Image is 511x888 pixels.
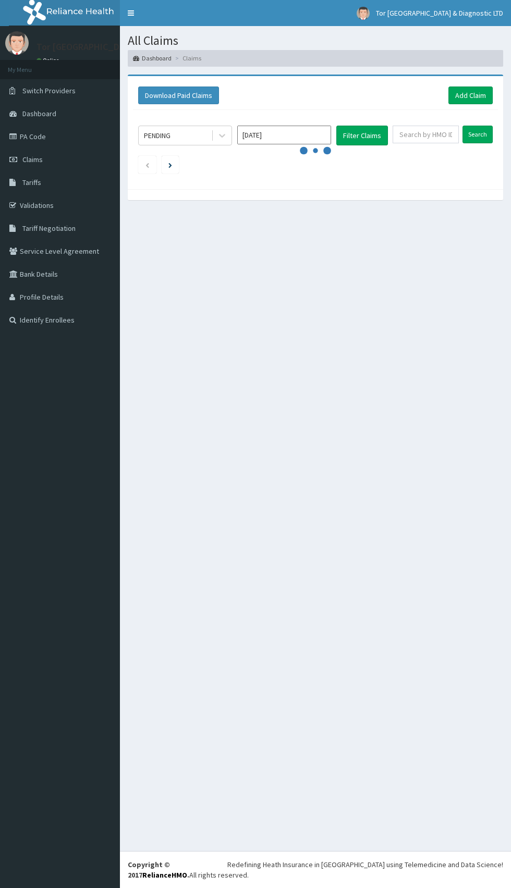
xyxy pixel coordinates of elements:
span: Tor [GEOGRAPHIC_DATA] & Diagnostic LTD [376,8,503,18]
button: Download Paid Claims [138,87,219,104]
footer: All rights reserved. [120,851,511,888]
a: Online [36,57,62,64]
button: Filter Claims [336,126,388,145]
input: Search [463,126,493,143]
span: Dashboard [22,109,56,118]
a: Dashboard [133,54,172,63]
img: User Image [5,31,29,55]
span: Tariffs [22,178,41,187]
p: Tor [GEOGRAPHIC_DATA] & Diagnostic LTD [36,42,209,52]
span: Claims [22,155,43,164]
span: Switch Providers [22,86,76,95]
input: Select Month and Year [237,126,331,144]
h1: All Claims [128,34,503,47]
div: Redefining Heath Insurance in [GEOGRAPHIC_DATA] using Telemedicine and Data Science! [227,859,503,870]
strong: Copyright © 2017 . [128,860,189,880]
span: Tariff Negotiation [22,224,76,233]
img: User Image [357,7,370,20]
a: Next page [168,160,172,169]
a: RelianceHMO [142,870,187,880]
svg: audio-loading [300,135,331,166]
a: Add Claim [448,87,493,104]
input: Search by HMO ID [393,126,459,143]
a: Previous page [145,160,150,169]
li: Claims [173,54,201,63]
div: PENDING [144,130,171,141]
